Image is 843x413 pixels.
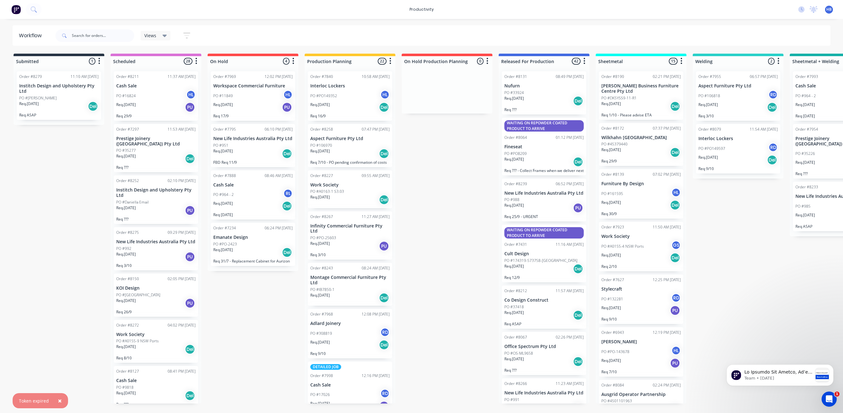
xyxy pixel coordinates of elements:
p: Cash Sale [310,382,390,388]
p: Req. [DATE] [601,101,621,107]
p: Co Design Construct [504,298,584,303]
div: Order #8272 [116,322,139,328]
p: Work Society [116,332,196,337]
div: HL [671,188,681,197]
div: RL [283,189,293,198]
div: PU [670,305,680,316]
p: Req 16/9 [310,114,390,118]
div: Order #779506:10 PM [DATE]New Life Industries Australia Pty LtdPO #951Req.[DATE]DelFBD Req 11/9 [211,124,295,167]
div: RD [380,327,390,337]
p: PO #16824 [116,93,136,99]
p: PO #106970 [310,143,332,148]
p: PO #DK5YSS9-11-R1 [601,95,637,101]
p: PO #11849 [213,93,233,99]
div: HL [380,90,390,99]
p: Prestige Joinery ([GEOGRAPHIC_DATA]) Pty Ltd [116,136,196,147]
p: Req 12/9 [504,275,584,280]
p: PO #PO-143678 [601,349,629,355]
p: PO #Daniella Email [116,199,149,205]
p: Req 7/10 - PO pending confirmation of costs [310,160,390,165]
div: 11:53 AM [DATE] [168,127,196,132]
div: Order #7993 [795,74,818,80]
div: Order #827911:10 AM [DATE]Institch Design and Upholstery Pty LtdPO #[PERSON_NAME]Req.[DATE]DelReq... [17,71,101,120]
p: PO #[GEOGRAPHIC_DATA] [116,292,160,298]
div: Order #7431 [504,242,527,247]
p: Req 30/9 [601,211,681,216]
p: Req 3/10 [116,263,196,268]
div: 11:16 AM [DATE] [556,242,584,247]
div: Order #826711:27 AM [DATE]Infinity Commercial Furniture Pty LtdPO #PO-25603Req.[DATE]PUReq 3/10 [308,211,392,260]
p: Stylecraft [601,286,681,292]
div: PU [282,102,292,112]
div: Order #8243 [310,265,333,271]
p: Institch Design and Upholstery Pty Ltd [19,83,99,94]
p: Req. [DATE] [213,201,233,206]
div: Del [767,102,777,112]
p: PO #985 [795,204,811,209]
div: 08:46 AM [DATE] [265,173,293,179]
p: Req. [DATE] [310,194,330,200]
p: Req. [DATE] [116,251,136,257]
div: 08:49 PM [DATE] [556,74,584,80]
div: Order #8211 [116,74,139,80]
div: Order #7297 [116,127,139,132]
p: Req. [DATE] [310,241,330,246]
p: PO #IB7850-1 [310,287,335,292]
p: Interloc Lockers [698,136,778,141]
p: Req. [DATE] [795,212,815,218]
p: Req 9/10 [310,351,390,356]
div: Order #6943 [601,330,624,335]
div: Order #821111:37 AM [DATE]Cash SalePO #16824HLReq.[DATE]PUReq 29/9 [114,71,198,121]
p: PO #161595 [601,191,623,197]
div: Order #817207:37 PM [DATE]Wilkhahn [GEOGRAPHIC_DATA]PO #45379440Req.[DATE]DelReq 29/9 [599,123,683,166]
p: Cash Sale [116,83,196,89]
span: HB [826,7,832,12]
div: RD [671,293,681,303]
div: Order #807911:54 AM [DATE]Interloc LockersPO #PO149597RDReq.[DATE]DelReq 9/10 [696,124,780,174]
div: Order #8279 [19,74,42,80]
p: Req. [DATE] [504,356,524,362]
div: HL [671,346,681,355]
p: PO #PO149597 [698,146,725,151]
div: 11:57 AM [DATE] [556,288,584,294]
p: Req ??? - Collect Frames when we deliver next [504,168,584,173]
p: Office Spectrum Pty Ltd [504,344,584,349]
div: 12:25 PM [DATE] [653,277,681,283]
div: Order #8079 [698,127,721,132]
div: Order #8267 [310,214,333,220]
div: PU [670,358,680,368]
p: Req. [DATE] [504,156,524,162]
div: Order #8131 [504,74,527,80]
p: Req 3/10 [310,252,390,257]
div: Order #723406:24 PM [DATE]Emanate DesignPO #PO-2423Req.[DATE]DelReq 31/7 - Replacement Cabinet fo... [211,223,295,266]
div: Order #827509:29 PM [DATE]New Life Industries Australia Pty LtdPO #992Req.[DATE]PUReq 3/10 [114,227,198,270]
p: PO #A0155-4 NSW Ports [601,244,644,249]
img: Profile image for Team [14,18,24,28]
p: Req 3/10 [698,114,778,118]
p: Message from Team, sent 1w ago [27,24,95,29]
div: Order #825202:10 PM [DATE]Institch Design and Upholstery Pty LtdPO #Daniella EmailReq.[DATE]PUReq... [114,175,198,224]
div: Del [379,293,389,303]
p: PO #33924 [504,90,524,96]
div: 08:24 AM [DATE] [362,265,390,271]
div: DETAILED JOB [310,364,341,370]
div: Order #788808:46 AM [DATE]Cash SalePO #964 - 2RLReq.[DATE]DelReq [DATE] [211,170,295,220]
p: Req 9/10 [601,317,681,322]
p: Req ??? [116,165,196,170]
p: New Life Industries Australia Pty Ltd [213,136,293,141]
p: Req. [DATE] [698,102,718,108]
div: 11:27 AM [DATE] [362,214,390,220]
div: 06:52 PM [DATE] [556,181,584,187]
div: Order #8172 [601,126,624,131]
div: PU [185,102,195,112]
p: Req. [DATE] [116,205,136,211]
p: PO #PO-2423 [213,241,237,247]
div: 02:21 PM [DATE] [653,74,681,80]
p: Req [DATE] [213,212,293,217]
div: Order #815002:05 PM [DATE]KOI DesignPO #[GEOGRAPHIC_DATA]Req.[DATE]PUReq 26/9 [114,274,198,317]
p: Req 29/9 [601,159,681,163]
p: Req. [DATE] [116,153,136,159]
div: Del [185,154,195,164]
input: Search for orders... [72,29,134,42]
p: Aspect Furniture Pty Ltd [310,136,390,141]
